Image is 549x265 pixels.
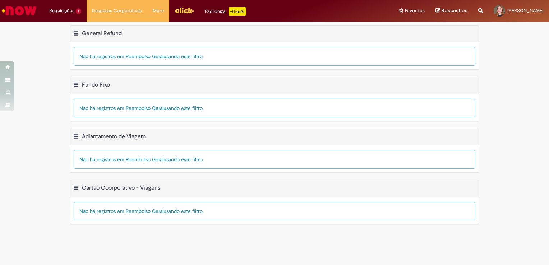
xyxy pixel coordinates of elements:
[82,30,122,37] h2: General Refund
[405,7,425,14] span: Favoritos
[163,208,203,214] span: usando este filtro
[1,4,38,18] img: ServiceNow
[163,156,203,163] span: usando este filtro
[73,30,79,39] button: General Refund Menu de contexto
[163,53,203,60] span: usando este filtro
[74,202,475,220] div: Não há registros em Reembolso Geral
[507,8,544,14] span: [PERSON_NAME]
[153,7,164,14] span: More
[435,8,467,14] a: Rascunhos
[74,47,475,66] div: Não há registros em Reembolso Geral
[74,150,475,169] div: Não há registros em Reembolso Geral
[82,81,110,88] h2: Fundo Fixo
[73,133,79,142] button: Adiantamento de Viagem Menu de contexto
[76,8,81,14] span: 1
[229,7,246,16] p: +GenAi
[82,185,160,192] h2: Cartão Coorporativo - Viagens
[205,7,246,16] div: Padroniza
[175,5,194,16] img: click_logo_yellow_360x200.png
[92,7,142,14] span: Despesas Corporativas
[163,105,203,111] span: usando este filtro
[73,184,79,194] button: Cartão Coorporativo - Viagens Menu de contexto
[73,81,79,90] button: Fundo Fixo Menu de contexto
[82,133,146,140] h2: Adiantamento de Viagem
[442,7,467,14] span: Rascunhos
[74,99,475,117] div: Não há registros em Reembolso Geral
[49,7,74,14] span: Requisições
